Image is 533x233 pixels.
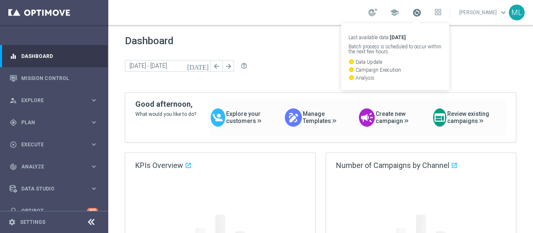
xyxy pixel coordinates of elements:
[21,45,98,67] a: Dashboard
[20,220,45,225] a: Settings
[10,97,90,104] div: Explore
[10,207,17,215] i: lightbulb
[10,67,98,89] div: Mission Control
[9,185,98,192] button: Data Studio keyboard_arrow_right
[349,67,442,73] p: Campaign Execution
[90,118,98,126] i: keyboard_arrow_right
[90,140,98,148] i: keyboard_arrow_right
[10,45,98,67] div: Dashboard
[458,6,509,19] a: [PERSON_NAME]keyboard_arrow_down
[9,53,98,60] button: equalizer Dashboard
[390,35,406,40] strong: [DATE]
[349,75,354,80] i: watch_later
[390,8,399,17] span: school
[349,35,442,40] p: Last available data:
[10,200,98,222] div: Optibot
[10,141,17,148] i: play_circle_outline
[10,185,90,193] div: Data Studio
[10,163,90,170] div: Analyze
[90,163,98,170] i: keyboard_arrow_right
[21,142,90,147] span: Execute
[90,185,98,193] i: keyboard_arrow_right
[349,67,354,73] i: watch_later
[10,163,17,170] i: track_changes
[21,186,90,191] span: Data Studio
[21,164,90,169] span: Analyze
[9,163,98,170] button: track_changes Analyze keyboard_arrow_right
[10,53,17,60] i: equalizer
[90,96,98,104] i: keyboard_arrow_right
[21,120,90,125] span: Plan
[9,208,98,214] button: lightbulb Optibot +10
[87,208,98,213] div: +10
[9,141,98,148] button: play_circle_outline Execute keyboard_arrow_right
[349,59,354,65] i: watch_later
[509,5,525,20] div: ML
[8,218,16,226] i: settings
[10,119,17,126] i: gps_fixed
[10,141,90,148] div: Execute
[499,8,508,17] span: keyboard_arrow_down
[411,6,422,20] a: Last available data:[DATE] Batch process is scheduled to occur within the next few hours watch_la...
[349,75,442,80] p: Analysis
[21,98,90,103] span: Explore
[9,75,98,82] button: Mission Control
[349,44,442,54] p: Batch process is scheduled to occur within the next few hours
[21,67,98,89] a: Mission Control
[349,59,442,65] p: Data Update
[10,119,90,126] div: Plan
[9,119,98,126] button: gps_fixed Plan keyboard_arrow_right
[9,97,98,104] button: person_search Explore keyboard_arrow_right
[10,97,17,104] i: person_search
[21,200,87,222] a: Optibot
